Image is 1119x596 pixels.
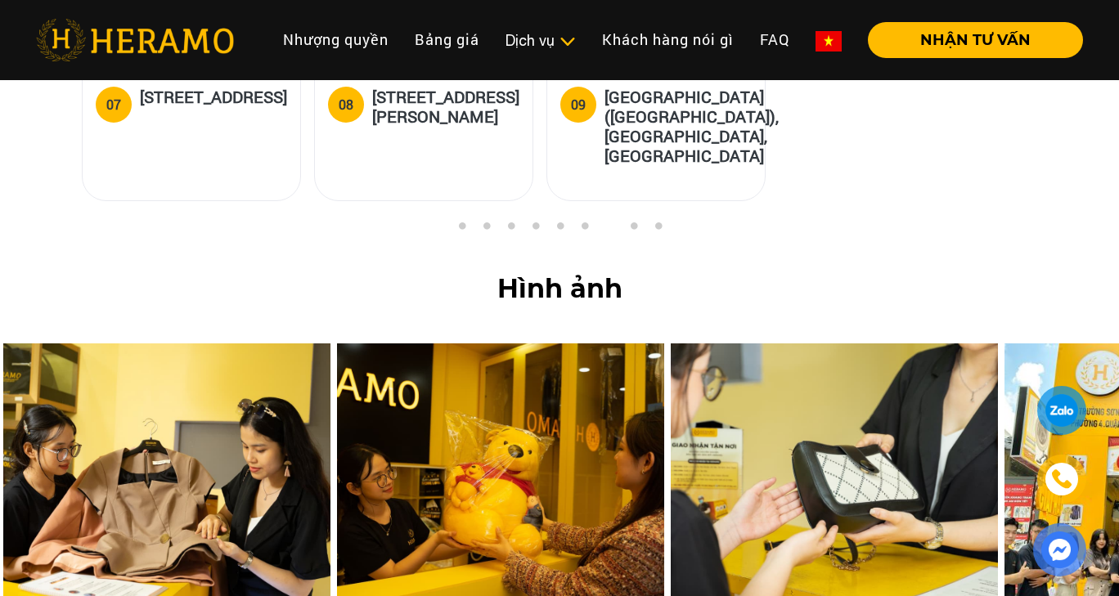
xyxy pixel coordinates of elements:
a: Nhượng quyền [270,22,402,57]
button: 9 [649,222,666,238]
img: heramo-logo.png [36,19,234,61]
h5: [GEOGRAPHIC_DATA] ([GEOGRAPHIC_DATA]), [GEOGRAPHIC_DATA], [GEOGRAPHIC_DATA] [604,87,779,165]
div: Dịch vụ [506,29,576,52]
div: 08 [339,95,353,114]
div: 09 [571,95,586,114]
img: vn-flag.png [816,31,842,52]
h2: Hình ảnh [26,273,1093,304]
button: 2 [478,222,494,238]
h5: [STREET_ADDRESS] [140,87,287,119]
a: Khách hàng nói gì [589,22,747,57]
button: 3 [502,222,519,238]
button: 5 [551,222,568,238]
h5: [STREET_ADDRESS][PERSON_NAME] [372,87,519,126]
button: 7 [600,222,617,238]
button: 8 [625,222,641,238]
button: 1 [453,222,470,238]
a: FAQ [747,22,802,57]
img: phone-icon [1050,468,1073,491]
button: 6 [576,222,592,238]
button: 4 [527,222,543,238]
a: NHẬN TƯ VẤN [855,33,1083,47]
img: subToggleIcon [559,34,576,50]
a: phone-icon [1038,455,1085,503]
button: NHẬN TƯ VẤN [868,22,1083,58]
div: 07 [106,95,121,114]
a: Bảng giá [402,22,492,57]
